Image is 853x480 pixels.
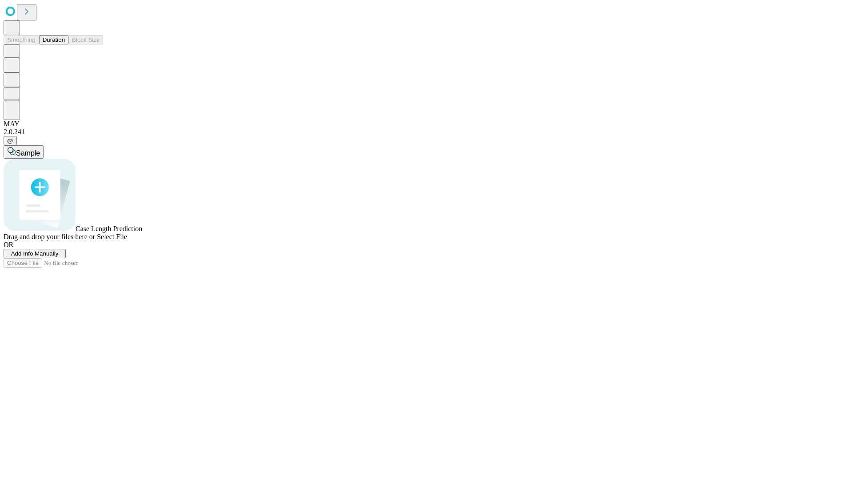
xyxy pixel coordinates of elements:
[4,128,849,136] div: 2.0.241
[4,145,44,159] button: Sample
[4,136,17,145] button: @
[16,149,40,157] span: Sample
[39,35,68,44] button: Duration
[97,233,127,240] span: Select File
[68,35,103,44] button: Block Size
[7,137,13,144] span: @
[4,120,849,128] div: MAY
[4,233,95,240] span: Drag and drop your files here or
[76,225,142,232] span: Case Length Prediction
[11,250,59,257] span: Add Info Manually
[4,241,13,248] span: OR
[4,249,66,258] button: Add Info Manually
[4,35,39,44] button: Smoothing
